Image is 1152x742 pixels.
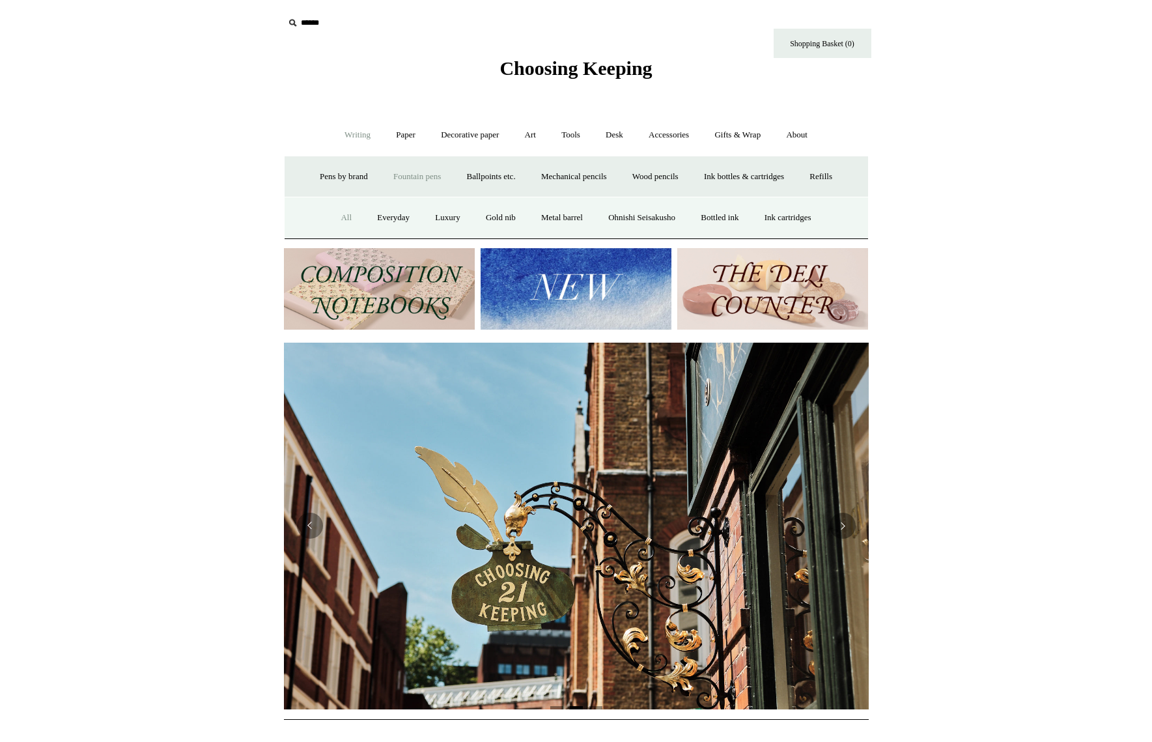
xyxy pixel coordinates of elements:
img: The Deli Counter [677,248,868,330]
a: Fountain pens [382,160,453,194]
a: All [329,201,363,235]
a: Mechanical pencils [529,160,619,194]
img: New.jpg__PID:f73bdf93-380a-4a35-bcfe-7823039498e1 [481,248,671,330]
a: Ink bottles & cartridges [692,160,796,194]
a: Wood pencils [621,160,690,194]
button: Page 3 [589,706,602,709]
a: Writing [333,118,382,152]
a: Tools [550,118,592,152]
a: Bottled ink [689,201,750,235]
button: Next [830,513,856,539]
a: Ohnishi Seisakusho [597,201,687,235]
a: Ink cartridges [753,201,823,235]
img: Copyright Choosing Keeping 20190711 LS Homepage 7.jpg__PID:4c49fdcc-9d5f-40e8-9753-f5038b35abb7 [284,343,869,710]
a: Refills [798,160,844,194]
button: Previous [297,513,323,539]
a: About [774,118,819,152]
a: Ballpoints etc. [455,160,527,194]
a: Gold nib [474,201,527,235]
a: Decorative paper [429,118,511,152]
button: Page 1 [550,706,563,709]
button: Page 2 [570,706,583,709]
a: Accessories [637,118,701,152]
a: Luxury [423,201,471,235]
a: Gifts & Wrap [703,118,772,152]
a: Metal barrel [529,201,595,235]
a: Pens by brand [308,160,380,194]
span: Choosing Keeping [499,57,652,79]
a: Everyday [365,201,421,235]
a: Desk [594,118,635,152]
a: Shopping Basket (0) [774,29,871,58]
img: 202302 Composition ledgers.jpg__PID:69722ee6-fa44-49dd-a067-31375e5d54ec [284,248,475,330]
a: Paper [384,118,427,152]
a: Choosing Keeping [499,68,652,77]
a: Art [513,118,548,152]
